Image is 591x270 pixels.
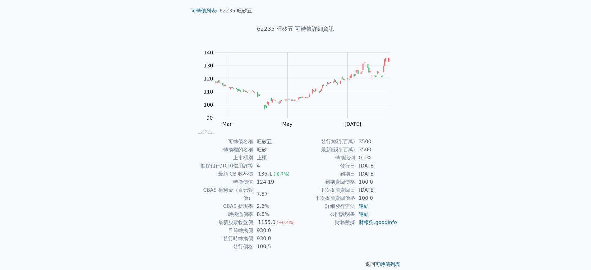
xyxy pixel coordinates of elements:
[253,178,296,186] td: 124.19
[355,194,398,202] td: 100.0
[194,186,253,202] td: CBAS 權利金（百元報價）
[296,178,355,186] td: 到期賣回價格
[222,121,232,127] tspan: Mar
[296,154,355,162] td: 轉換比例
[194,227,253,235] td: 目前轉換價
[296,210,355,218] td: 公開說明書
[194,235,253,243] td: 發行時轉換價
[253,154,296,162] td: 上櫃
[194,210,253,218] td: 轉換溢價率
[257,170,274,178] div: 135.1
[296,146,355,154] td: 最新餘額(百萬)
[194,154,253,162] td: 上市櫃別
[194,218,253,227] td: 最新股票收盤價
[359,211,369,217] a: 連結
[253,235,296,243] td: 930.0
[204,50,213,56] tspan: 140
[257,218,277,227] div: 1155.0
[253,146,296,154] td: 旺矽
[253,186,296,202] td: 7.57
[375,219,397,225] a: goodinfo
[359,219,374,225] a: 財報狗
[375,261,400,267] a: 可轉債列表
[282,121,293,127] tspan: May
[194,178,253,186] td: 轉換價值
[560,240,591,270] div: 聊天小工具
[296,194,355,202] td: 下次提前賣回價格
[204,76,213,82] tspan: 120
[191,8,216,14] a: 可轉債列表
[253,138,296,146] td: 旺矽五
[206,115,213,121] tspan: 90
[204,89,213,95] tspan: 110
[296,138,355,146] td: 發行總額(百萬)
[296,218,355,227] td: 財務數據
[355,162,398,170] td: [DATE]
[560,240,591,270] iframe: Chat Widget
[204,102,213,108] tspan: 100
[359,203,369,209] a: 連結
[355,218,398,227] td: ,
[355,170,398,178] td: [DATE]
[194,170,253,178] td: 最新 CB 收盤價
[296,162,355,170] td: 發行日
[253,210,296,218] td: 8.8%
[355,178,398,186] td: 100.0
[194,162,253,170] td: 擔保銀行/TCRI信用評等
[355,186,398,194] td: [DATE]
[253,202,296,210] td: 2.6%
[296,186,355,194] td: 下次提前賣回日
[277,220,295,225] span: (+0.4%)
[194,146,253,154] td: 轉換標的名稱
[204,63,213,69] tspan: 130
[253,162,296,170] td: 4
[186,25,405,33] h1: 62235 旺矽五 可轉債詳細資訊
[355,138,398,146] td: 3500
[201,50,399,140] g: Chart
[253,243,296,251] td: 100.5
[186,261,405,268] p: 返回
[274,172,290,176] span: (-0.7%)
[194,202,253,210] td: CBAS 折現率
[219,7,252,15] li: 62235 旺矽五
[194,243,253,251] td: 發行價格
[296,202,355,210] td: 詳細發行辦法
[296,170,355,178] td: 到期日
[355,154,398,162] td: 0.0%
[344,121,361,127] tspan: [DATE]
[355,146,398,154] td: 3500
[191,7,218,15] li: ›
[253,227,296,235] td: 930.0
[194,138,253,146] td: 可轉債名稱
